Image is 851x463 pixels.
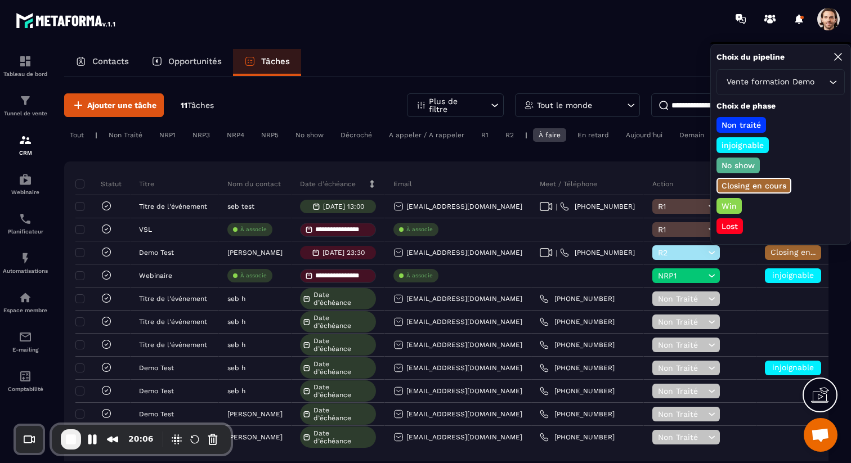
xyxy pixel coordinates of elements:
div: En retard [572,128,615,142]
p: injoignable [720,140,765,151]
span: Date d’échéance [313,337,373,353]
p: Non traité [720,119,763,131]
div: NRP5 [256,128,284,142]
p: Tableau de bord [3,71,48,77]
p: Date d’échéance [300,179,356,188]
a: Tâches [233,49,301,76]
div: Search for option [716,69,845,95]
p: [DATE] 13:00 [323,203,364,210]
span: injoignable [772,363,814,372]
p: Choix du pipeline [716,52,785,62]
div: NRP4 [221,128,250,142]
p: Titre [139,179,154,188]
span: Date d’échéance [313,429,373,445]
a: automationsautomationsAutomatisations [3,243,48,282]
span: Date d’échéance [313,291,373,307]
a: accountantaccountantComptabilité [3,361,48,401]
span: Non Traité [658,363,705,372]
div: Décroché [335,128,378,142]
span: R1 [658,225,705,234]
a: [PHONE_NUMBER] [540,410,615,419]
span: Tâches [187,101,214,110]
p: seb h [227,387,245,395]
img: scheduler [19,212,32,226]
span: Vente formation Demo [724,76,817,88]
p: À associe [240,226,267,233]
p: Plus de filtre [429,97,478,113]
p: Closing en cours [720,180,788,191]
p: Titre de l'événement [139,295,207,303]
div: A appeler / A rappeler [383,128,470,142]
img: formation [19,55,32,68]
img: formation [19,94,32,107]
p: Opportunités [168,56,222,66]
p: Demo Test [139,364,174,372]
p: Titre de l'événement [139,318,207,326]
div: Aujourd'hui [620,128,668,142]
p: Demo Test [139,387,174,395]
p: Demo Test [139,249,174,257]
p: Tunnel de vente [3,110,48,116]
p: seb h [227,295,245,303]
span: Date d’échéance [313,406,373,422]
span: Non Traité [658,294,705,303]
p: | [95,131,97,139]
p: À associe [406,226,433,233]
span: Non Traité [658,410,705,419]
p: Titre de l'événement [139,341,207,349]
div: Non Traité [103,128,148,142]
p: Demo Test [139,410,174,418]
span: | [556,203,557,211]
p: | [525,131,527,139]
p: Planificateur [3,228,48,235]
p: seb h [227,341,245,349]
p: seb h [227,318,245,326]
img: formation [19,133,32,147]
p: [DATE] 23:30 [323,249,365,257]
img: email [19,330,32,344]
p: Webinaire [139,272,172,280]
span: NRP1 [658,271,705,280]
div: R1 [476,128,494,142]
span: Ajouter une tâche [87,100,156,111]
div: NRP3 [187,128,216,142]
a: [PHONE_NUMBER] [540,294,615,303]
a: schedulerschedulerPlanificateur [3,204,48,243]
p: Email [393,179,412,188]
a: [PHONE_NUMBER] [540,433,615,442]
span: Date d’échéance [313,383,373,399]
span: Date d’échéance [313,314,373,330]
p: Lost [720,221,740,232]
p: Tâches [261,56,290,66]
p: [PERSON_NAME] [227,249,283,257]
img: automations [19,291,32,304]
span: Non Traité [658,386,705,395]
a: automationsautomationsEspace membre [3,282,48,322]
div: À faire [533,128,566,142]
p: Action [652,179,673,188]
p: Contacts [92,56,129,66]
div: No show [290,128,329,142]
p: Tout le monde [537,101,592,109]
span: Non Traité [658,340,705,349]
p: CRM [3,150,48,156]
p: E-mailing [3,347,48,353]
span: R2 [658,248,705,257]
img: automations [19,251,32,265]
a: formationformationTableau de bord [3,46,48,86]
div: R2 [500,128,519,142]
a: automationsautomationsWebinaire [3,164,48,204]
span: Date d’échéance [313,360,373,376]
p: Webinaire [3,189,48,195]
p: seb test [227,203,254,210]
p: À associe [240,272,267,280]
p: Nom du contact [227,179,281,188]
div: Demain [674,128,710,142]
a: Opportunités [140,49,233,76]
p: Espace membre [3,307,48,313]
p: Titre de l'événement [139,203,207,210]
a: [PHONE_NUMBER] [540,363,615,372]
p: seb h [227,364,245,372]
span: Closing en cours [771,248,835,257]
a: formationformationTunnel de vente [3,86,48,125]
